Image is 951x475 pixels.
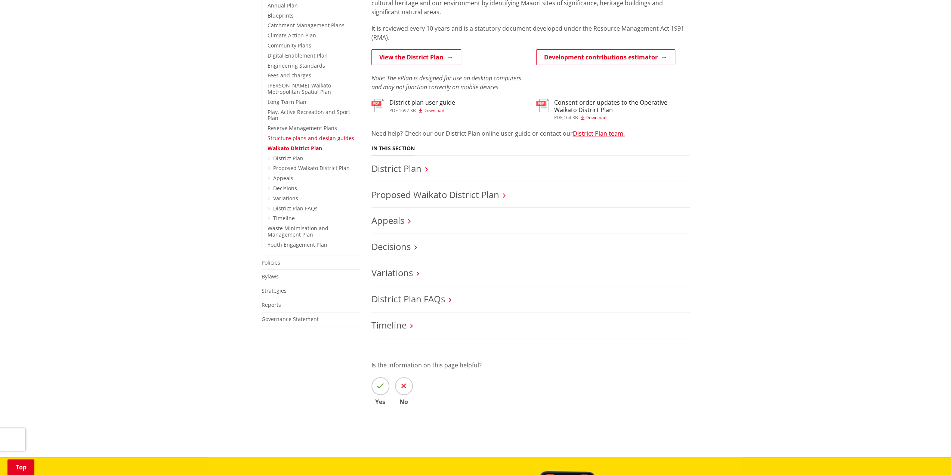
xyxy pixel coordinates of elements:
[554,99,690,113] h3: Consent order updates to the Operative Waikato District Plan
[554,115,690,120] div: ,
[371,214,404,226] a: Appeals
[273,175,293,182] a: Appeals
[536,99,549,112] img: document-pdf.svg
[262,273,279,280] a: Bylaws
[564,114,578,121] span: 164 KB
[268,135,354,142] a: Structure plans and design guides
[371,99,455,112] a: District plan user guide pdf,1697 KB Download
[389,107,398,114] span: pdf
[273,155,303,162] a: District Plan
[268,32,316,39] a: Climate Action Plan
[395,399,413,405] span: No
[268,62,325,69] a: Engineering Standards
[268,2,298,9] a: Annual Plan
[262,259,280,266] a: Policies
[389,108,455,113] div: ,
[371,188,499,201] a: Proposed Waikato District Plan
[371,319,407,331] a: Timeline
[268,145,322,152] a: Waikato District Plan
[268,42,311,49] a: Community Plans
[371,399,389,405] span: Yes
[268,98,306,105] a: Long Term Plan
[371,145,415,152] h5: In this section
[262,315,319,323] a: Governance Statement
[273,164,350,172] a: Proposed Waikato District Plan
[423,107,444,114] span: Download
[371,74,521,91] em: Note: The ePlan is designed for use on desktop computers and may not function correctly on mobile...
[268,124,337,132] a: Reserve Management Plans
[268,12,294,19] a: Blueprints
[399,107,416,114] span: 1697 KB
[536,99,690,120] a: Consent order updates to the Operative Waikato District Plan pdf,164 KB Download
[536,49,675,65] a: Development contributions estimator
[268,108,350,122] a: Play, Active Recreation and Sport Plan
[371,162,422,175] a: District Plan
[262,287,287,294] a: Strategies
[371,24,690,42] p: It is reviewed every 10 years and is a statutory document developed under the Resource Management...
[371,49,461,65] a: View the District Plan
[273,185,297,192] a: Decisions
[371,361,690,370] p: Is the information on this page helpful?
[371,129,690,138] p: Need help? Check our our District Plan online user guide or contact our
[371,240,411,253] a: Decisions
[371,293,445,305] a: District Plan FAQs
[273,205,318,212] a: District Plan FAQs
[268,52,328,59] a: Digital Enablement Plan
[273,195,298,202] a: Variations
[268,82,331,95] a: [PERSON_NAME]-Waikato Metropolitan Spatial Plan
[586,114,606,121] span: Download
[7,459,34,475] a: Top
[268,241,327,248] a: Youth Engagement Plan
[371,266,413,279] a: Variations
[268,225,328,238] a: Waste Minimisation and Management Plan
[268,22,345,29] a: Catchment Management Plans
[273,215,295,222] a: Timeline
[554,114,562,121] span: pdf
[268,72,311,79] a: Fees and charges
[573,129,625,138] a: District Plan team.
[389,99,455,106] h3: District plan user guide
[917,444,944,471] iframe: Messenger Launcher
[262,301,281,308] a: Reports
[371,99,384,112] img: document-pdf.svg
